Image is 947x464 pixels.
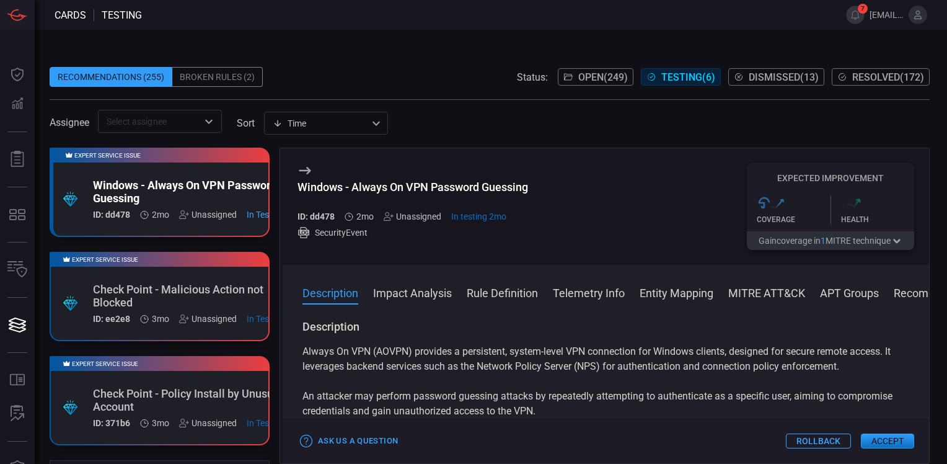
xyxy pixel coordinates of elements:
[93,283,303,309] div: Check Point - Malicious Action not Blocked
[384,212,441,221] div: Unassigned
[273,117,368,130] div: Time
[302,319,909,334] h3: Description
[297,226,528,239] div: SecurityEvent
[297,432,401,451] button: Ask Us a Question
[578,71,628,83] span: Open ( 249 )
[747,231,914,250] button: Gaincoverage in1MITRE technique
[2,200,32,230] button: MITRE - Detection Posture
[302,389,909,419] p: An attacker may perform password guessing attacks by repeatedly attempting to authenticate as a s...
[2,89,32,119] button: Detections
[179,418,237,428] div: Unassigned
[553,285,625,300] button: Telemetry Info
[102,114,198,129] input: Select assignee
[757,215,830,224] div: Coverage
[50,117,89,128] span: Assignee
[870,10,904,20] span: [EMAIL_ADDRESS][DOMAIN_NAME]
[50,67,172,87] div: Recommendations (255)
[786,434,851,448] button: Rollback
[93,314,130,324] h5: ID: ee2e8
[749,71,819,83] span: Dismissed ( 13 )
[861,434,914,448] button: Accept
[102,9,142,21] span: testing
[237,117,255,129] label: sort
[247,418,303,428] span: Jun 13, 2025 5:17 PM
[2,255,32,285] button: Inventory
[247,314,303,324] span: Jun 16, 2025 1:22 PM
[641,68,721,86] button: Testing(6)
[821,236,826,246] span: 1
[356,212,374,221] span: Jun 11, 2025 12:41 PM
[2,145,32,174] button: Reports
[640,285,713,300] button: Entity Mapping
[841,215,915,224] div: Health
[2,365,32,395] button: Rule Catalog
[72,360,138,367] span: Expert Service Issue
[72,256,138,263] span: Expert Service Issue
[451,212,506,221] span: Jun 12, 2025 1:35 PM
[93,387,303,413] div: Check Point - Policy Install by Unusual Account
[93,418,130,428] h5: ID: 371b6
[858,4,868,14] span: 7
[297,181,528,194] div: Windows - Always On VPN Password Guessing
[2,60,32,89] button: Dashboard
[558,68,633,86] button: Open(249)
[152,210,169,220] span: Jun 11, 2025 12:41 PM
[820,285,879,300] button: APT Groups
[728,68,824,86] button: Dismissed(13)
[302,344,909,374] p: Always On VPN (AOVPN) provides a persistent, system-level VPN connection for Windows clients, des...
[832,68,930,86] button: Resolved(172)
[297,212,335,221] h5: ID: dd478
[200,113,218,130] button: Open
[93,210,130,220] h5: ID: dd478
[172,67,263,87] div: Broken Rules (2)
[74,152,141,159] span: Expert Service Issue
[852,71,924,83] span: Resolved ( 172 )
[747,173,914,183] h5: Expected Improvement
[373,285,452,300] button: Impact Analysis
[2,399,32,429] button: ALERT ANALYSIS
[467,285,538,300] button: Rule Definition
[179,210,237,220] div: Unassigned
[93,179,303,205] div: Windows - Always On VPN Password Guessing
[661,71,715,83] span: Testing ( 6 )
[152,418,169,428] span: May 29, 2025 9:21 AM
[846,6,865,24] button: 7
[152,314,169,324] span: May 29, 2025 9:21 AM
[247,210,303,220] span: Jun 12, 2025 1:35 PM
[179,314,237,324] div: Unassigned
[55,9,86,21] span: Cards
[517,71,548,83] span: Status:
[302,285,358,300] button: Description
[2,310,32,340] button: Cards
[728,285,805,300] button: MITRE ATT&CK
